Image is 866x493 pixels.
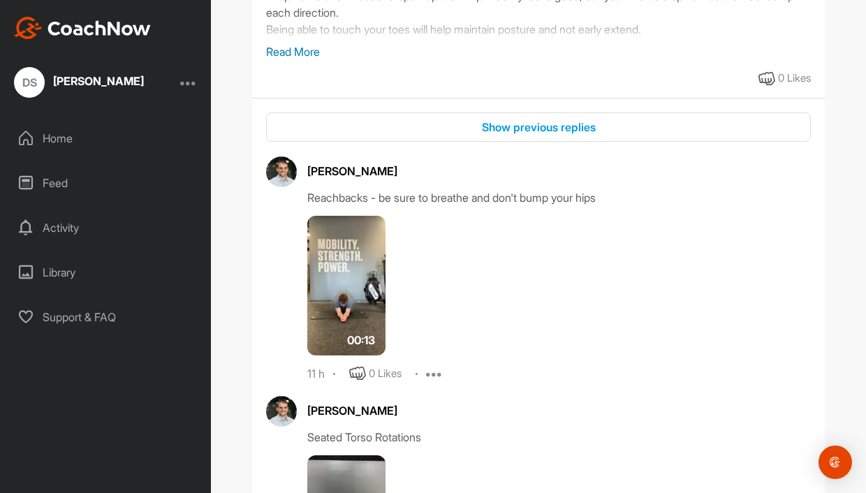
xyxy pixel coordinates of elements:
[307,163,811,179] div: [PERSON_NAME]
[369,366,402,382] div: 0 Likes
[8,255,205,290] div: Library
[307,402,811,419] div: [PERSON_NAME]
[307,216,386,355] img: media
[277,119,800,135] div: Show previous replies
[14,67,45,98] div: DS
[347,332,375,348] span: 00:13
[8,165,205,200] div: Feed
[307,367,325,381] div: 11 h
[307,429,811,446] div: Seated Torso Rotations
[266,156,297,187] img: avatar
[266,396,297,427] img: avatar
[8,121,205,156] div: Home
[53,75,144,87] div: [PERSON_NAME]
[14,17,151,39] img: CoachNow
[307,189,811,206] div: Reachbacks - be sure to breathe and don't bump your hips
[266,43,811,60] p: Read More
[8,210,205,245] div: Activity
[8,300,205,334] div: Support & FAQ
[778,71,811,87] div: 0 Likes
[819,446,852,479] div: Open Intercom Messenger
[266,112,811,142] button: Show previous replies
